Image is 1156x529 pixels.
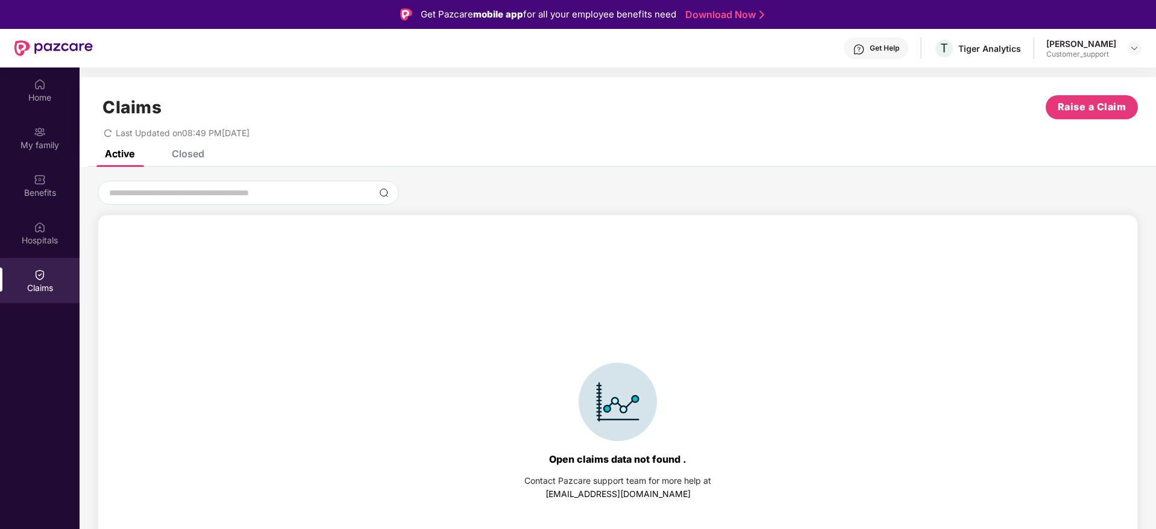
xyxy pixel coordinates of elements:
img: svg+xml;base64,PHN2ZyBpZD0iRHJvcGRvd24tMzJ4MzIiIHhtbG5zPSJodHRwOi8vd3d3LnczLm9yZy8yMDAwL3N2ZyIgd2... [1129,43,1139,53]
img: Logo [400,8,412,20]
div: [PERSON_NAME] [1046,38,1116,49]
strong: mobile app [473,8,523,20]
div: Tiger Analytics [958,43,1021,54]
img: svg+xml;base64,PHN2ZyBpZD0iSGVscC0zMngzMiIgeG1sbnM9Imh0dHA6Ly93d3cudzMub3JnLzIwMDAvc3ZnIiB3aWR0aD... [853,43,865,55]
img: Stroke [759,8,764,21]
img: New Pazcare Logo [14,40,93,56]
div: Customer_support [1046,49,1116,59]
a: Download Now [685,8,761,21]
div: Get Pazcare for all your employee benefits need [421,7,676,22]
span: T [940,41,948,55]
div: Get Help [870,43,899,53]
